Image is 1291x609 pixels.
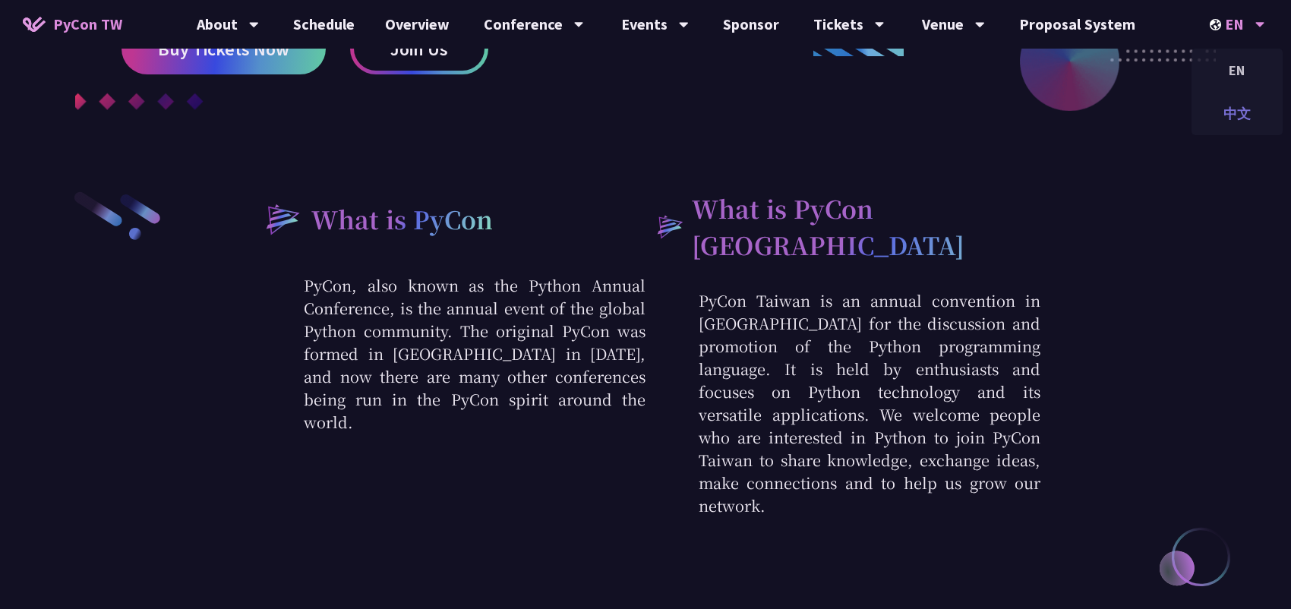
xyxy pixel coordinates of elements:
[350,23,488,74] a: Join Us
[23,17,46,32] img: Home icon of PyCon TW 2025
[645,204,692,248] img: heading-bullet
[53,13,122,36] span: PyCon TW
[8,5,137,43] a: PyCon TW
[158,39,289,58] span: Buy Tickets Now
[390,39,448,58] span: Join Us
[1192,52,1283,88] div: EN
[311,200,493,237] h2: What is PyCon
[251,190,311,248] img: heading-bullet
[692,190,1040,263] h2: What is PyCon [GEOGRAPHIC_DATA]
[1210,19,1225,30] img: Locale Icon
[122,23,326,74] a: Buy Tickets Now
[645,289,1040,517] p: PyCon Taiwan is an annual convention in [GEOGRAPHIC_DATA] for the discussion and promotion of the...
[251,274,645,434] p: PyCon, also known as the Python Annual Conference, is the annual event of the global Python commu...
[1192,96,1283,131] div: 中文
